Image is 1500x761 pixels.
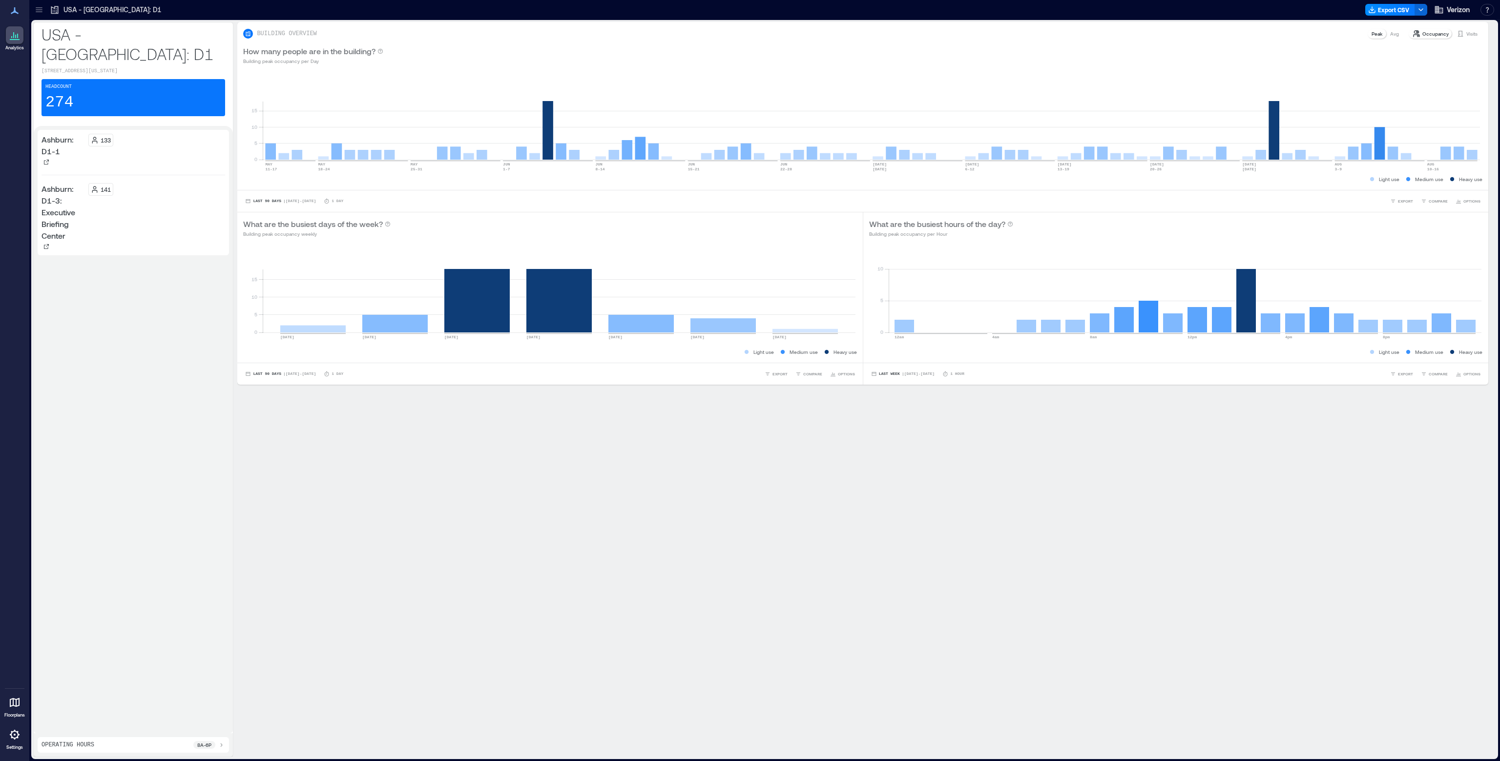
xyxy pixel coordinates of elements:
span: EXPORT [1398,371,1413,377]
button: OPTIONS [1454,196,1482,206]
p: Light use [753,348,774,356]
p: USA - [GEOGRAPHIC_DATA]: D1 [42,24,225,63]
tspan: 15 [251,276,257,282]
a: Analytics [2,23,27,54]
p: 133 [101,136,111,144]
button: Export CSV [1365,4,1415,16]
p: Operating Hours [42,741,94,749]
text: 20-26 [1150,167,1162,171]
text: 22-28 [780,167,792,171]
text: [DATE] [690,335,705,339]
span: COMPARE [1429,371,1448,377]
p: Heavy use [833,348,857,356]
p: Building peak occupancy per Day [243,57,383,65]
button: COMPARE [793,369,824,379]
text: [DATE] [1150,162,1164,166]
a: Settings [3,723,26,753]
tspan: 10 [251,124,257,130]
tspan: 5 [254,311,257,317]
span: COMPARE [803,371,822,377]
p: Heavy use [1459,348,1482,356]
text: JUN [503,162,511,166]
p: 1 Day [332,371,343,377]
p: What are the busiest hours of the day? [869,218,1005,230]
p: USA - [GEOGRAPHIC_DATA]: D1 [63,5,161,15]
text: [DATE] [1058,162,1072,166]
text: 25-31 [411,167,422,171]
span: COMPARE [1429,198,1448,204]
p: Medium use [1415,175,1443,183]
text: [DATE] [873,162,887,166]
p: Ashburn: D1-1 [42,134,84,157]
text: 11-17 [266,167,277,171]
text: MAY [318,162,326,166]
text: [DATE] [1243,167,1257,171]
p: [STREET_ADDRESS][US_STATE] [42,67,225,75]
tspan: 5 [254,140,257,146]
text: JUN [688,162,695,166]
text: JUN [780,162,788,166]
p: Building peak occupancy weekly [243,230,391,238]
p: What are the busiest days of the week? [243,218,383,230]
text: 8-14 [596,167,605,171]
text: JUN [596,162,603,166]
button: Verizon [1431,2,1473,18]
text: 8pm [1383,335,1390,339]
text: MAY [266,162,273,166]
span: OPTIONS [1463,198,1480,204]
text: 4am [992,335,1000,339]
text: 10-16 [1427,167,1439,171]
p: Visits [1466,30,1478,38]
span: EXPORT [772,371,788,377]
text: [DATE] [444,335,458,339]
span: OPTIONS [838,371,855,377]
button: EXPORT [1388,369,1415,379]
p: 8a - 6p [197,741,211,749]
p: Medium use [790,348,818,356]
text: [DATE] [608,335,623,339]
button: COMPARE [1419,196,1450,206]
tspan: 5 [880,297,883,303]
text: 6-12 [965,167,975,171]
text: [DATE] [873,167,887,171]
p: BUILDING OVERVIEW [257,30,316,38]
button: Last 90 Days |[DATE]-[DATE] [243,369,318,379]
button: OPTIONS [828,369,857,379]
p: How many people are in the building? [243,45,375,57]
text: [DATE] [772,335,787,339]
p: Headcount [45,83,72,91]
text: MAY [411,162,418,166]
button: Last Week |[DATE]-[DATE] [869,369,937,379]
text: [DATE] [1243,162,1257,166]
p: Ashburn: D1-3: Executive Briefing Center [42,183,84,242]
p: Light use [1379,175,1399,183]
p: 1 Hour [950,371,964,377]
tspan: 10 [251,294,257,300]
p: Building peak occupancy per Hour [869,230,1013,238]
text: AUG [1335,162,1342,166]
button: EXPORT [1388,196,1415,206]
text: 8am [1090,335,1097,339]
p: Peak [1372,30,1382,38]
tspan: 0 [254,329,257,335]
p: Light use [1379,348,1399,356]
p: Occupancy [1422,30,1449,38]
p: 274 [45,93,74,112]
text: [DATE] [362,335,376,339]
p: Avg [1390,30,1399,38]
span: Verizon [1447,5,1470,15]
span: OPTIONS [1463,371,1480,377]
p: Heavy use [1459,175,1482,183]
span: EXPORT [1398,198,1413,204]
p: 1 Day [332,198,343,204]
text: 3-9 [1335,167,1342,171]
text: 13-19 [1058,167,1069,171]
button: EXPORT [763,369,790,379]
p: Floorplans [4,712,25,718]
p: Settings [6,744,23,750]
text: 12pm [1187,335,1197,339]
p: 141 [101,185,111,193]
text: 12am [895,335,904,339]
button: COMPARE [1419,369,1450,379]
p: Analytics [5,45,24,51]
